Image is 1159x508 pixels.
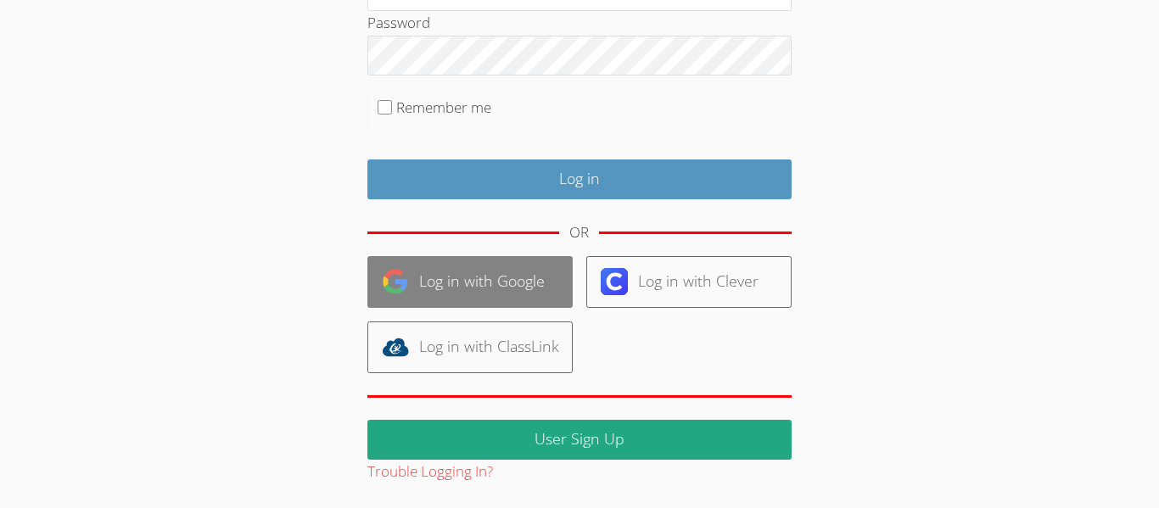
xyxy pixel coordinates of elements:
a: Log in with ClassLink [367,321,573,373]
img: google-logo-50288ca7cdecda66e5e0955fdab243c47b7ad437acaf1139b6f446037453330a.svg [382,268,409,295]
label: Remember me [396,98,491,117]
a: Log in with Clever [586,256,792,308]
button: Trouble Logging In? [367,460,493,484]
a: Log in with Google [367,256,573,308]
a: User Sign Up [367,420,792,460]
input: Log in [367,159,792,199]
label: Password [367,13,430,32]
img: classlink-logo-d6bb404cc1216ec64c9a2012d9dc4662098be43eaf13dc465df04b49fa7ab582.svg [382,333,409,360]
img: clever-logo-6eab21bc6e7a338710f1a6ff85c0baf02591cd810cc4098c63d3a4b26e2feb20.svg [601,268,628,295]
div: OR [569,221,589,245]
